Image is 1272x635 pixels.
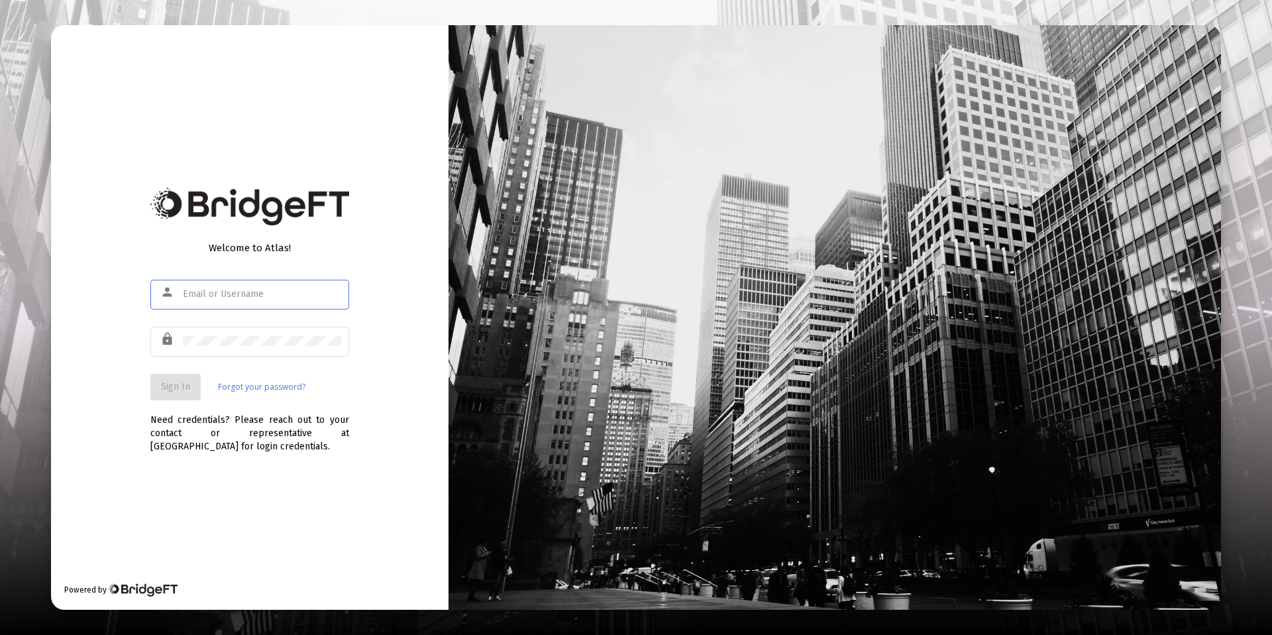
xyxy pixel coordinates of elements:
[150,188,349,225] img: Bridge Financial Technology Logo
[108,583,178,597] img: Bridge Financial Technology Logo
[150,374,201,400] button: Sign In
[160,284,176,300] mat-icon: person
[150,241,349,255] div: Welcome to Atlas!
[160,331,176,347] mat-icon: lock
[64,583,178,597] div: Powered by
[183,289,342,300] input: Email or Username
[218,380,305,394] a: Forgot your password?
[150,400,349,453] div: Need credentials? Please reach out to your contact or representative at [GEOGRAPHIC_DATA] for log...
[161,381,190,392] span: Sign In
